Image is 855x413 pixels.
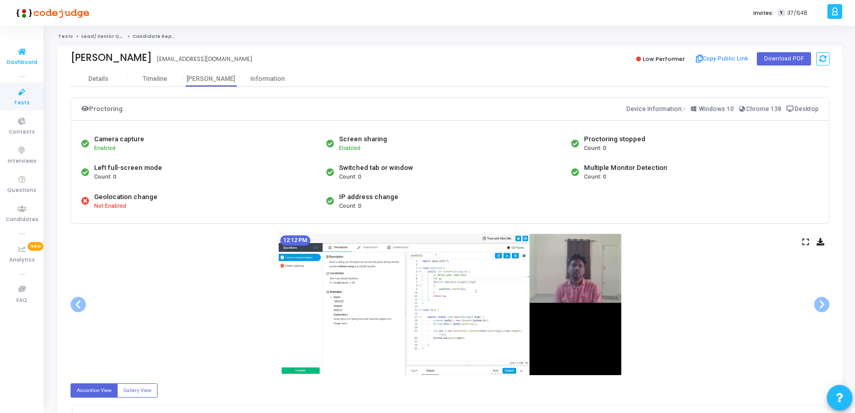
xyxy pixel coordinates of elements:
[81,103,123,115] div: Proctoring
[28,242,43,251] span: New
[94,192,157,202] div: Geolocation change
[339,173,361,182] span: Count: 0
[94,163,162,173] div: Left full-screen mode
[183,75,239,83] div: [PERSON_NAME]
[7,186,36,195] span: Questions
[7,58,37,67] span: Dashboard
[16,296,27,305] span: FAQ
[14,99,30,107] span: Tests
[339,145,361,151] span: Enabled
[584,173,606,182] span: Count: 0
[9,128,35,137] span: Contests
[339,134,387,144] div: Screen sharing
[339,192,398,202] div: IP address change
[71,52,152,63] div: [PERSON_NAME]
[132,33,179,39] span: Candidate Report
[757,52,811,66] button: Download PDF
[71,383,118,397] label: Accordion View
[584,134,645,144] div: Proctoring stopped
[58,33,73,39] a: Tests
[753,9,774,17] label: Invites:
[8,157,36,166] span: Interviews
[94,202,126,211] span: Not Enabled
[584,144,606,153] span: Count: 0
[94,134,144,144] div: Camera capture
[795,105,819,113] span: Desktop
[746,105,781,113] span: Chrome 138
[81,33,175,39] a: Lead/ Senior Quality Engineer Test 5
[58,33,842,40] nav: breadcrumb
[778,9,784,17] span: T
[143,75,167,83] div: Timeline
[94,145,116,151] span: Enabled
[787,9,807,17] span: 37/648
[279,234,621,375] img: screenshot-1756363343437.jpeg
[157,55,252,63] div: [EMAIL_ADDRESS][DOMAIN_NAME]
[13,3,89,23] img: logo
[584,163,667,173] div: Multiple Monitor Detection
[88,75,108,83] div: Details
[94,173,116,182] span: Count: 0
[339,202,361,211] span: Count: 0
[339,163,413,173] div: Switched tab or window
[626,103,819,115] div: Device Information:-
[239,75,296,83] div: Information
[9,256,35,265] span: Analytics
[643,55,685,63] span: Low Performer
[693,51,752,67] button: Copy Public Link
[117,383,157,397] label: Gallery View
[699,105,734,113] span: Windows 10
[280,235,310,246] mat-chip: 12:12 PM
[6,215,38,224] span: Candidates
